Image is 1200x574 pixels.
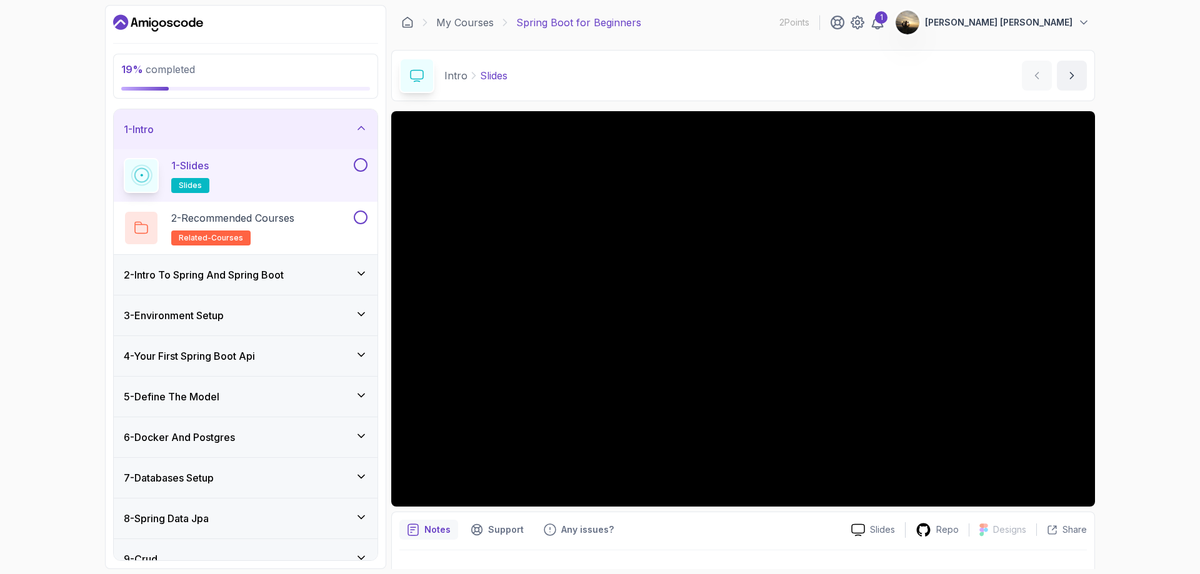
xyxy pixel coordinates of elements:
[463,520,531,540] button: Support button
[114,498,377,538] button: 8-Spring Data Jpa
[895,10,1090,35] button: user profile image[PERSON_NAME] [PERSON_NAME]
[124,349,255,364] h3: 4 - Your First Spring Boot Api
[993,523,1026,536] p: Designs
[171,210,294,225] p: 2 - Recommended Courses
[536,520,621,540] button: Feedback button
[841,523,905,537] a: Slides
[114,336,377,376] button: 4-Your First Spring Boot Api
[896,11,919,34] img: user profile image
[124,552,157,567] h3: 9 - Crud
[114,417,377,457] button: 6-Docker And Postgres
[401,16,414,29] a: Dashboard
[444,68,467,83] p: Intro
[399,520,458,540] button: notes button
[114,255,377,295] button: 2-Intro To Spring And Spring Boot
[179,181,202,191] span: slides
[424,523,451,536] p: Notes
[124,389,219,404] h3: 5 - Define The Model
[488,523,524,536] p: Support
[1062,523,1087,536] p: Share
[124,122,154,137] h3: 1 - Intro
[124,430,235,445] h3: 6 - Docker And Postgres
[1036,523,1087,536] button: Share
[124,210,367,245] button: 2-Recommended Coursesrelated-courses
[124,511,209,526] h3: 8 - Spring Data Jpa
[1057,61,1087,91] button: next content
[114,295,377,335] button: 3-Environment Setup
[1022,61,1052,91] button: previous content
[870,15,885,30] a: 1
[561,523,614,536] p: Any issues?
[114,458,377,498] button: 7-Databases Setup
[936,523,959,536] p: Repo
[114,109,377,149] button: 1-Intro
[124,158,367,193] button: 1-Slidesslides
[436,15,494,30] a: My Courses
[124,267,284,282] h3: 2 - Intro To Spring And Spring Boot
[171,158,209,173] p: 1 - Slides
[124,308,224,323] h3: 3 - Environment Setup
[121,63,143,76] span: 19 %
[124,470,214,485] h3: 7 - Databases Setup
[113,13,203,33] a: Dashboard
[925,16,1072,29] p: [PERSON_NAME] [PERSON_NAME]
[516,15,641,30] p: Spring Boot for Beginners
[906,522,969,538] a: Repo
[779,16,809,29] p: 2 Points
[114,377,377,417] button: 5-Define The Model
[870,523,895,536] p: Slides
[480,68,507,83] p: Slides
[875,11,887,24] div: 1
[121,63,195,76] span: completed
[179,233,243,243] span: related-courses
